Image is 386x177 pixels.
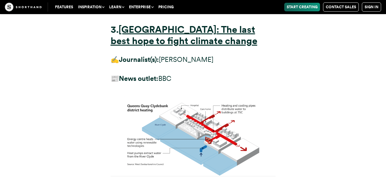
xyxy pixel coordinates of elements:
[323,2,359,12] a: Contact Sales
[111,73,276,84] p: 📰 BBC
[53,3,75,11] a: Features
[107,3,127,11] button: Learn
[111,24,257,47] a: [GEOGRAPHIC_DATA]: The last best hope to fight climate change
[362,2,381,12] a: Sign in
[5,3,42,11] img: The Craft
[127,3,156,11] button: Enterprise
[284,3,320,11] a: Start Creating
[119,74,158,82] strong: News outlet:
[111,54,276,65] p: ✍️ [PERSON_NAME]
[156,3,176,11] a: Pricing
[119,55,159,63] strong: Journalist(s):
[75,3,107,11] button: Inspiration
[111,24,119,35] strong: 3.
